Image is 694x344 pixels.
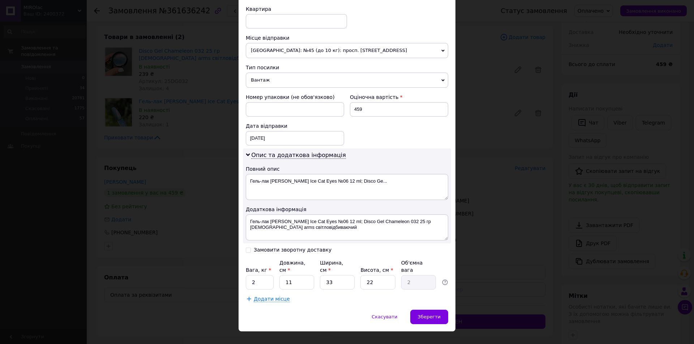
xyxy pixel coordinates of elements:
[246,65,279,70] span: Тип посилки
[372,314,397,319] span: Скасувати
[246,122,344,130] div: Дата відправки
[320,260,343,273] label: Ширина, см
[350,93,448,101] div: Оціночна вартість
[401,259,436,274] div: Об'ємна вага
[246,6,271,12] span: Квартира
[254,296,290,302] span: Додати місце
[360,267,393,273] label: Висота, см
[246,174,448,200] textarea: Гель-лак [PERSON_NAME] Ice Cat Eyes №06 12 ml; Disco Ge...
[246,214,448,240] textarea: Гель-лак [PERSON_NAME] Ice Cat Eyes №06 12 ml; Disco Gel Chameleon 032 25 гр [DEMOGRAPHIC_DATA] a...
[246,165,448,173] div: Повний опис
[279,260,305,273] label: Довжина, см
[246,267,271,273] label: Вага, кг
[246,73,448,88] span: Вантаж
[254,247,331,253] div: Замовити зворотну доставку
[246,43,448,58] span: [GEOGRAPHIC_DATA]: №45 (до 10 кг): просп. [STREET_ADDRESS]
[418,314,441,319] span: Зберегти
[246,206,448,213] div: Додаткова інформація
[246,93,344,101] div: Номер упаковки (не обов'язково)
[246,35,290,41] span: Місце відправки
[251,152,346,159] span: Опис та додаткова інформація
